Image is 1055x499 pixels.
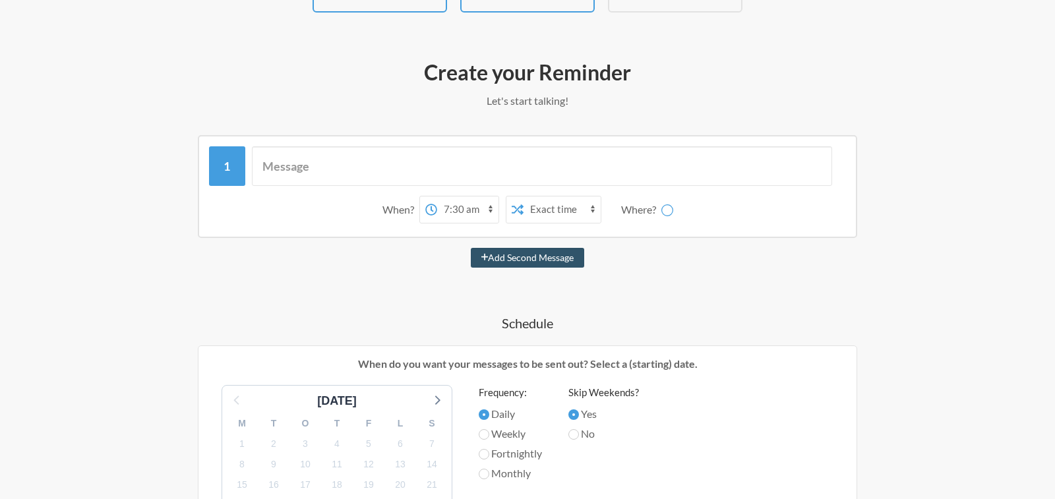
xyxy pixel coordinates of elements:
span: lördag 18 oktober 2025 [328,476,346,494]
label: Daily [479,406,542,422]
div: T [321,413,353,434]
span: torsdag 2 oktober 2025 [264,434,283,453]
label: Skip Weekends? [568,385,639,400]
span: onsdag 15 oktober 2025 [233,476,251,494]
div: When? [382,196,419,223]
div: L [384,413,416,434]
div: T [258,413,289,434]
input: Monthly [479,469,489,479]
span: onsdag 8 oktober 2025 [233,455,251,473]
div: Where? [621,196,661,223]
span: torsdag 9 oktober 2025 [264,455,283,473]
label: Frequency: [479,385,542,400]
span: fredag 17 oktober 2025 [296,476,315,494]
input: Message [252,146,833,186]
h2: Create your Reminder [145,59,910,86]
span: måndag 13 oktober 2025 [391,455,409,473]
span: lördag 4 oktober 2025 [328,434,346,453]
span: tisdag 21 oktober 2025 [423,476,441,494]
span: söndag 12 oktober 2025 [359,455,378,473]
span: tisdag 7 oktober 2025 [423,434,441,453]
input: Daily [479,409,489,420]
input: Weekly [479,429,489,440]
input: Fortnightly [479,449,489,459]
span: måndag 20 oktober 2025 [391,476,409,494]
span: onsdag 1 oktober 2025 [233,434,251,453]
span: måndag 6 oktober 2025 [391,434,409,453]
span: söndag 19 oktober 2025 [359,476,378,494]
span: lördag 11 oktober 2025 [328,455,346,473]
div: M [226,413,258,434]
div: [DATE] [312,392,362,410]
div: O [289,413,321,434]
label: Fortnightly [479,446,542,461]
span: fredag 10 oktober 2025 [296,455,315,473]
p: Let's start talking! [145,93,910,109]
input: Yes [568,409,579,420]
input: No [568,429,579,440]
div: S [416,413,448,434]
label: Monthly [479,465,542,481]
button: Add Second Message [471,248,585,268]
label: Weekly [479,426,542,442]
label: No [568,426,639,442]
div: F [353,413,384,434]
span: tisdag 14 oktober 2025 [423,455,441,473]
span: fredag 3 oktober 2025 [296,434,315,453]
label: Yes [568,406,639,422]
span: söndag 5 oktober 2025 [359,434,378,453]
span: torsdag 16 oktober 2025 [264,476,283,494]
h4: Schedule [145,314,910,332]
p: When do you want your messages to be sent out? Select a (starting) date. [208,356,847,372]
